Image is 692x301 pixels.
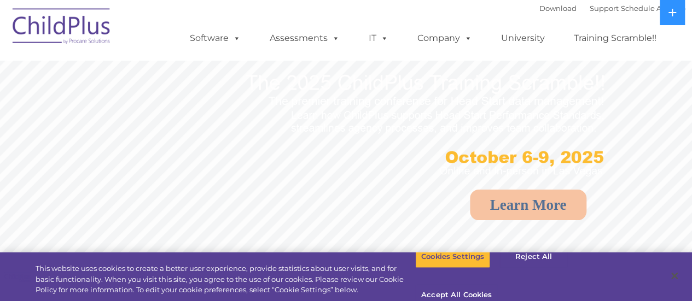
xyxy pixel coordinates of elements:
[539,4,685,13] font: |
[358,27,399,49] a: IT
[662,264,687,288] button: Close
[590,4,619,13] a: Support
[539,4,577,13] a: Download
[621,4,685,13] a: Schedule A Demo
[490,27,556,49] a: University
[415,245,490,268] button: Cookies Settings
[499,245,568,268] button: Reject All
[36,263,415,296] div: This website uses cookies to create a better user experience, provide statistics about user visit...
[7,1,117,55] img: ChildPlus by Procare Solutions
[259,27,351,49] a: Assessments
[179,27,252,49] a: Software
[563,27,667,49] a: Training Scramble!!
[470,190,587,220] a: Learn More
[406,27,483,49] a: Company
